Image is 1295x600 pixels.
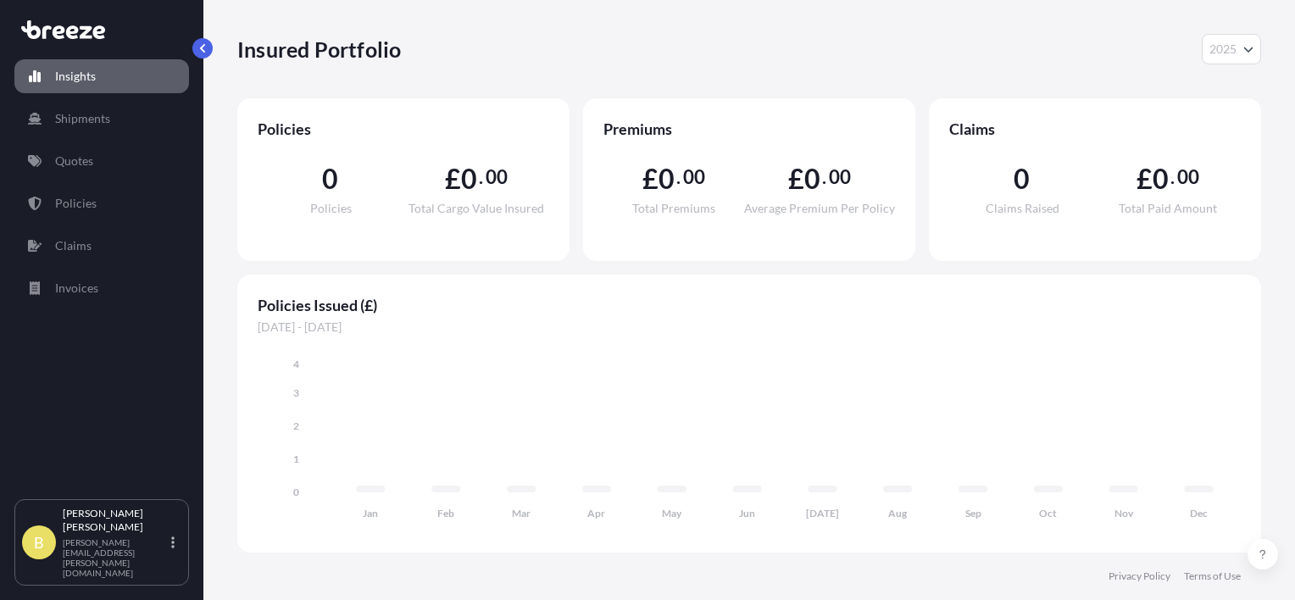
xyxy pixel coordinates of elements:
[293,358,299,370] tspan: 4
[1114,507,1134,519] tspan: Nov
[744,203,895,214] span: Average Premium Per Policy
[55,280,98,297] p: Invoices
[293,419,299,432] tspan: 2
[55,68,96,85] p: Insights
[55,110,110,127] p: Shipments
[437,507,454,519] tspan: Feb
[258,295,1241,315] span: Policies Issued (£)
[676,170,681,184] span: .
[804,165,820,192] span: 0
[55,195,97,212] p: Policies
[486,170,508,184] span: 00
[822,170,826,184] span: .
[445,165,461,192] span: £
[1014,165,1030,192] span: 0
[1190,507,1208,519] tspan: Dec
[237,36,401,63] p: Insured Portfolio
[642,165,659,192] span: £
[1137,165,1153,192] span: £
[14,144,189,178] a: Quotes
[1119,203,1217,214] span: Total Paid Amount
[949,119,1241,139] span: Claims
[14,271,189,305] a: Invoices
[603,119,895,139] span: Premiums
[258,319,1241,336] span: [DATE] - [DATE]
[1177,170,1199,184] span: 00
[55,237,92,254] p: Claims
[461,165,477,192] span: 0
[965,507,981,519] tspan: Sep
[63,507,168,534] p: [PERSON_NAME] [PERSON_NAME]
[1170,170,1175,184] span: .
[662,507,682,519] tspan: May
[587,507,605,519] tspan: Apr
[14,59,189,93] a: Insights
[806,507,839,519] tspan: [DATE]
[1153,165,1169,192] span: 0
[888,507,908,519] tspan: Aug
[683,170,705,184] span: 00
[1109,569,1170,583] a: Privacy Policy
[788,165,804,192] span: £
[409,203,544,214] span: Total Cargo Value Insured
[1184,569,1241,583] a: Terms of Use
[986,203,1059,214] span: Claims Raised
[632,203,715,214] span: Total Premiums
[293,386,299,399] tspan: 3
[1209,41,1237,58] span: 2025
[829,170,851,184] span: 00
[293,453,299,465] tspan: 1
[14,229,189,263] a: Claims
[1039,507,1057,519] tspan: Oct
[14,186,189,220] a: Policies
[512,507,531,519] tspan: Mar
[739,507,755,519] tspan: Jun
[310,203,352,214] span: Policies
[34,534,44,551] span: B
[1202,34,1261,64] button: Year Selector
[55,153,93,169] p: Quotes
[363,507,378,519] tspan: Jan
[322,165,338,192] span: 0
[479,170,483,184] span: .
[63,537,168,578] p: [PERSON_NAME][EMAIL_ADDRESS][PERSON_NAME][DOMAIN_NAME]
[258,119,549,139] span: Policies
[14,102,189,136] a: Shipments
[293,486,299,498] tspan: 0
[659,165,675,192] span: 0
